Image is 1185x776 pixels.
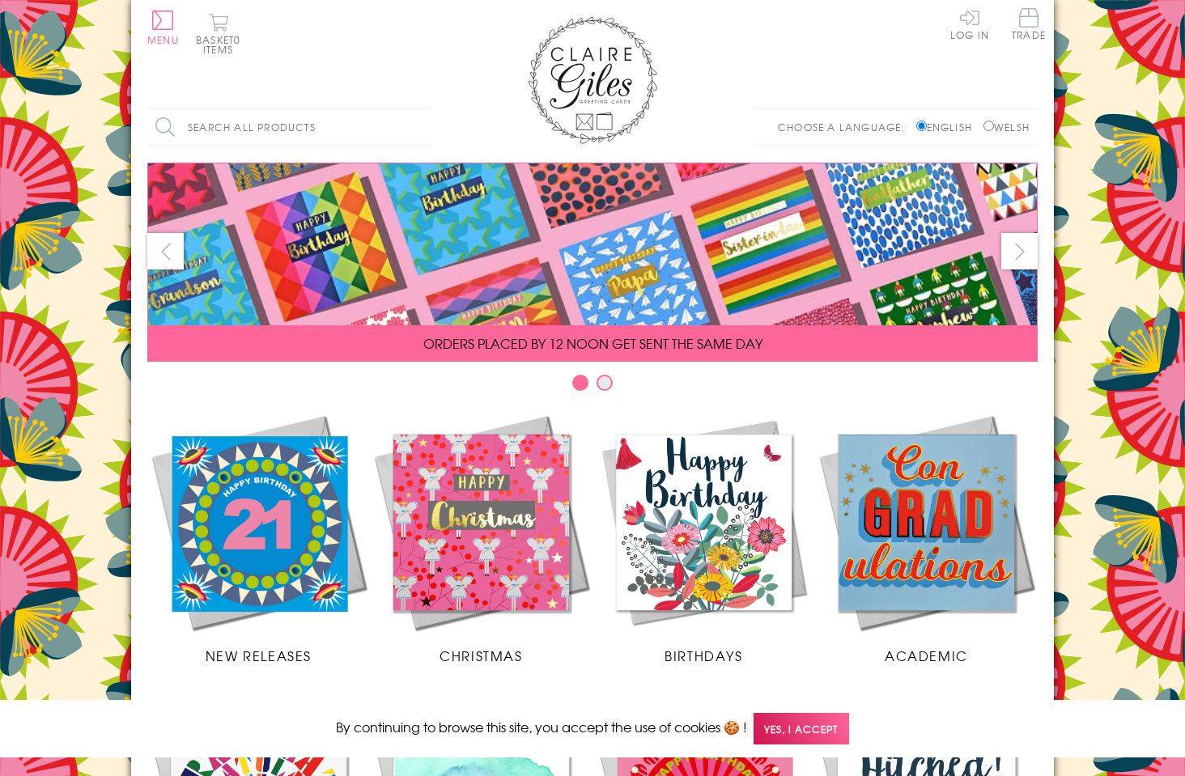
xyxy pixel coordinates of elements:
span: ORDERS PLACED BY 12 NOON GET SENT THE SAME DAY [423,333,762,353]
a: New Releases [147,411,370,665]
button: prev [147,233,184,269]
span: Menu [147,32,179,47]
a: Birthdays [592,411,815,665]
label: English [916,120,980,134]
button: Basket0 items [196,13,240,54]
img: Claire Giles Greetings Cards [528,16,657,144]
a: Trade [1012,8,1046,43]
a: Log In [950,8,989,40]
button: Carousel Page 1 (Current Slide) [572,375,588,391]
span: 0 items [203,32,240,57]
span: Academic [885,646,968,665]
span: Birthdays [665,646,742,665]
span: Trade [1012,8,1046,40]
span: Christmas [440,646,522,665]
a: Christmas [370,411,592,665]
input: Welsh [983,121,994,131]
input: English [916,121,927,131]
button: Menu [147,11,179,45]
input: Search all products [147,109,431,146]
a: Academic [815,411,1038,665]
span: New Releases [206,646,312,665]
button: Carousel Page 2 [597,375,613,391]
div: Carousel Pagination [147,374,1038,399]
span: Yes, I accept [754,713,849,744]
button: next [1001,233,1038,269]
p: Choose a language: [778,120,913,134]
label: Welsh [983,120,1030,134]
input: Search [414,109,431,146]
